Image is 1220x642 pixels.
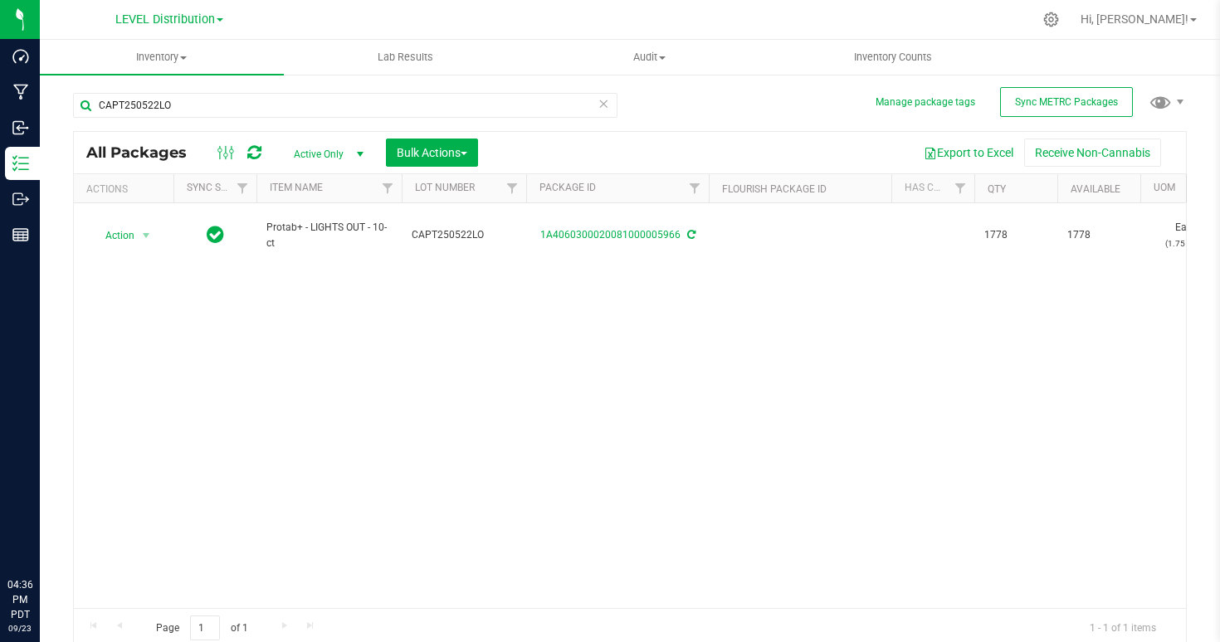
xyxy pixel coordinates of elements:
[17,509,66,559] iframe: Resource center
[1041,12,1061,27] div: Manage settings
[142,615,261,641] span: Page of 1
[86,143,203,162] span: All Packages
[1076,615,1169,640] span: 1 - 1 of 1 items
[1154,182,1175,193] a: UOM
[947,174,974,202] a: Filter
[136,224,157,247] span: select
[1081,12,1188,26] span: Hi, [PERSON_NAME]!
[984,227,1047,243] span: 1778
[681,174,709,202] a: Filter
[529,50,771,65] span: Audit
[1000,87,1133,117] button: Sync METRC Packages
[412,227,516,243] span: CAPT250522LO
[270,182,323,193] a: Item Name
[913,139,1024,167] button: Export to Excel
[190,615,220,641] input: 1
[12,48,29,65] inline-svg: Dashboard
[832,50,954,65] span: Inventory Counts
[12,84,29,100] inline-svg: Manufacturing
[187,182,251,193] a: Sync Status
[1024,139,1161,167] button: Receive Non-Cannabis
[891,174,974,203] th: Has COA
[722,183,827,195] a: Flourish Package ID
[40,40,284,75] a: Inventory
[90,224,135,247] span: Action
[73,93,617,118] input: Search Package ID, Item Name, SKU, Lot or Part Number...
[12,226,29,243] inline-svg: Reports
[415,182,475,193] a: Lot Number
[772,40,1016,75] a: Inventory Counts
[266,220,392,251] span: Protab+ - LIGHTS OUT - 10-ct
[1015,96,1118,108] span: Sync METRC Packages
[539,182,596,193] a: Package ID
[7,622,32,635] p: 09/23
[355,50,456,65] span: Lab Results
[1071,183,1120,195] a: Available
[40,50,284,65] span: Inventory
[598,93,609,114] span: Clear
[685,229,695,241] span: Sync from Compliance System
[12,191,29,207] inline-svg: Outbound
[528,40,772,75] a: Audit
[876,95,975,109] button: Manage package tags
[1067,227,1130,243] span: 1778
[207,223,224,246] span: In Sync
[374,174,402,202] a: Filter
[12,119,29,136] inline-svg: Inbound
[284,40,528,75] a: Lab Results
[7,577,32,622] p: 04:36 PM PDT
[86,183,167,195] div: Actions
[49,507,69,527] iframe: Resource center unread badge
[386,139,478,167] button: Bulk Actions
[988,183,1006,195] a: Qty
[499,174,526,202] a: Filter
[540,229,681,241] a: 1A4060300020081000005966
[12,155,29,172] inline-svg: Inventory
[115,12,215,27] span: LEVEL Distribution
[229,174,256,202] a: Filter
[397,146,467,159] span: Bulk Actions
